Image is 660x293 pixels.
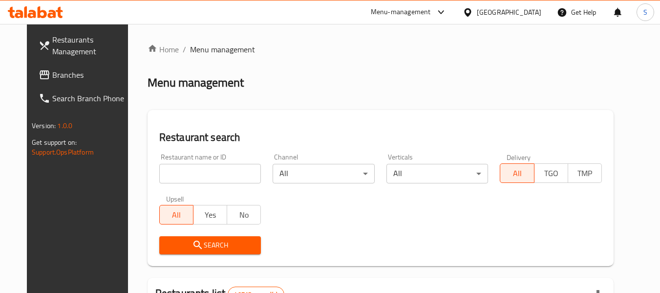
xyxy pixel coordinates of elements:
[166,195,184,202] label: Upsell
[477,7,541,18] div: [GEOGRAPHIC_DATA]
[52,34,129,57] span: Restaurants Management
[52,69,129,81] span: Branches
[500,163,534,183] button: All
[193,205,227,225] button: Yes
[159,164,261,183] input: Search for restaurant name or ID..
[159,130,602,145] h2: Restaurant search
[164,208,190,222] span: All
[52,92,129,104] span: Search Branch Phone
[183,44,186,55] li: /
[148,44,614,55] nav: breadcrumb
[167,239,254,251] span: Search
[572,166,598,180] span: TMP
[31,28,137,63] a: Restaurants Management
[148,44,179,55] a: Home
[231,208,257,222] span: No
[159,205,193,225] button: All
[227,205,261,225] button: No
[386,164,489,183] div: All
[538,166,564,180] span: TGO
[57,119,72,132] span: 1.0.0
[31,63,137,87] a: Branches
[31,87,137,110] a: Search Branch Phone
[32,136,77,149] span: Get support on:
[197,208,223,222] span: Yes
[371,6,431,18] div: Menu-management
[32,146,94,158] a: Support.OpsPlatform
[643,7,647,18] span: S
[504,166,530,180] span: All
[534,163,568,183] button: TGO
[273,164,375,183] div: All
[568,163,602,183] button: TMP
[190,44,255,55] span: Menu management
[159,236,261,254] button: Search
[32,119,56,132] span: Version:
[148,75,244,90] h2: Menu management
[507,154,531,160] label: Delivery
